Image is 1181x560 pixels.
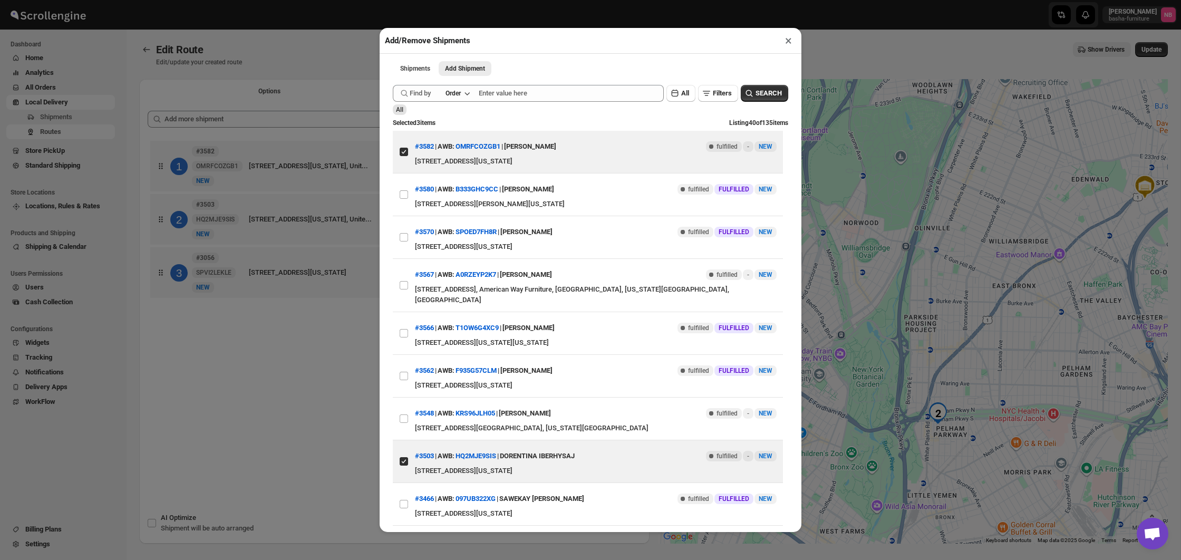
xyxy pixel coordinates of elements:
[747,271,749,279] span: -
[688,228,709,236] span: fulfilled
[759,452,772,460] span: NEW
[759,228,772,236] span: NEW
[415,404,551,423] div: | |
[688,185,709,194] span: fulfilled
[415,508,777,519] div: [STREET_ADDRESS][US_STATE]
[759,186,772,193] span: NEW
[385,35,470,46] h2: Add/Remove Shipments
[719,495,749,503] span: FULFILLED
[415,489,584,508] div: | |
[415,284,777,305] div: [STREET_ADDRESS], American Way Furniture, [GEOGRAPHIC_DATA], [US_STATE][GEOGRAPHIC_DATA], [GEOGRA...
[415,199,777,209] div: [STREET_ADDRESS][PERSON_NAME][US_STATE]
[717,271,738,279] span: fulfilled
[719,366,749,375] span: FULFILLED
[415,452,434,460] button: #3503
[456,409,495,417] button: KRS96JLH05
[438,365,454,376] span: AWB:
[415,223,553,242] div: | |
[415,180,554,199] div: | |
[456,142,500,150] button: OMRFCOZGB1
[415,156,777,167] div: [STREET_ADDRESS][US_STATE]
[719,324,749,332] span: FULFILLED
[410,88,431,99] span: Find by
[500,223,553,242] div: [PERSON_NAME]
[438,451,454,461] span: AWB:
[759,271,772,278] span: NEW
[415,409,434,417] button: #3548
[415,361,553,380] div: | |
[415,495,434,503] button: #3466
[741,85,788,102] button: SEARCH
[415,265,552,284] div: | |
[781,33,796,48] button: ×
[415,271,434,278] button: #3567
[456,228,497,236] button: SPOED7FH8R
[729,119,788,127] span: Listing 40 of 135 items
[502,318,555,337] div: [PERSON_NAME]
[456,452,496,460] button: HQ2MJE9SIS
[756,88,782,99] span: SEARCH
[396,106,403,113] span: All
[415,380,777,391] div: [STREET_ADDRESS][US_STATE]
[759,495,772,503] span: NEW
[446,89,461,98] div: Order
[438,408,454,419] span: AWB:
[713,89,732,97] span: Filters
[681,89,689,97] span: All
[717,142,738,151] span: fulfilled
[719,228,749,236] span: FULFILLED
[747,409,749,418] span: -
[747,142,749,151] span: -
[500,265,552,284] div: [PERSON_NAME]
[456,271,496,278] button: A0RZEYP2K7
[415,366,434,374] button: #3562
[415,185,434,193] button: #3580
[438,227,454,237] span: AWB:
[688,366,709,375] span: fulfilled
[438,184,454,195] span: AWB:
[688,324,709,332] span: fulfilled
[456,366,497,374] button: F935G57CLM
[759,324,772,332] span: NEW
[445,64,485,73] span: Add Shipment
[415,447,575,466] div: | |
[688,495,709,503] span: fulfilled
[759,410,772,417] span: NEW
[438,141,454,152] span: AWB:
[139,102,650,467] div: Selected Shipments
[415,324,434,332] button: #3566
[439,86,476,101] button: Order
[415,318,555,337] div: | |
[456,185,498,193] button: B333GHC9CC
[499,489,584,508] div: SAWEKAY [PERSON_NAME]
[438,269,454,280] span: AWB:
[759,367,772,374] span: NEW
[438,494,454,504] span: AWB:
[415,337,777,348] div: [STREET_ADDRESS][US_STATE][US_STATE]
[415,423,777,433] div: [STREET_ADDRESS][GEOGRAPHIC_DATA], [US_STATE][GEOGRAPHIC_DATA]
[499,404,551,423] div: [PERSON_NAME]
[500,447,575,466] div: DORENTINA IBERHYSAJ
[438,323,454,333] span: AWB:
[666,85,695,102] button: All
[500,361,553,380] div: [PERSON_NAME]
[415,466,777,476] div: [STREET_ADDRESS][US_STATE]
[717,409,738,418] span: fulfilled
[698,85,738,102] button: Filters
[415,137,556,156] div: | |
[747,452,749,460] span: -
[502,180,554,199] div: [PERSON_NAME]
[717,452,738,460] span: fulfilled
[456,495,496,503] button: 097UB322XG
[1137,518,1168,549] div: Open chat
[479,85,664,102] input: Enter value here
[415,228,434,236] button: #3570
[719,185,749,194] span: FULFILLED
[400,64,430,73] span: Shipments
[393,119,435,127] span: Selected 3 items
[415,142,434,150] button: #3582
[415,242,777,252] div: [STREET_ADDRESS][US_STATE]
[504,137,556,156] div: [PERSON_NAME]
[759,143,772,150] span: NEW
[456,324,499,332] button: T1OW6G4XC9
